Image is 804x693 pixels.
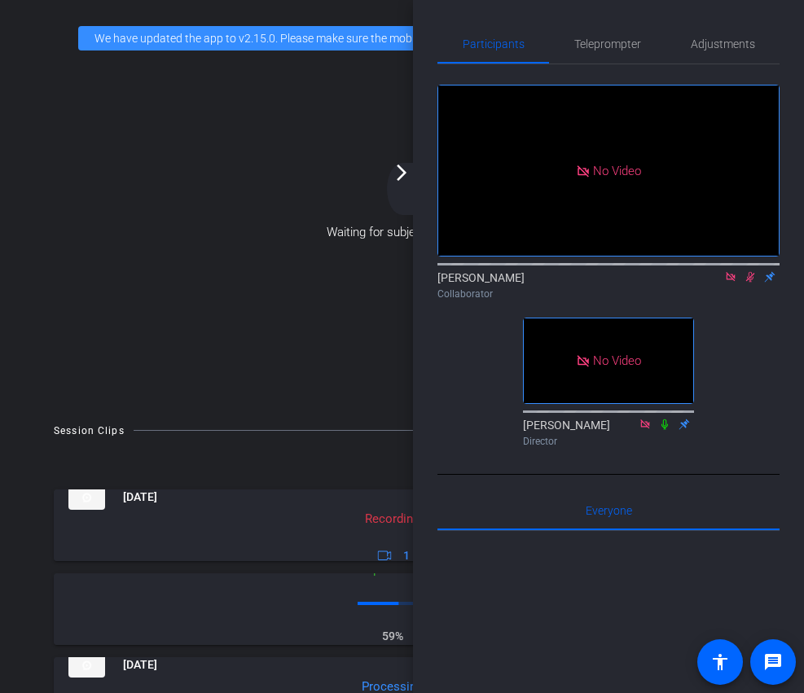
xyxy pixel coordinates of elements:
[123,489,157,506] span: [DATE]
[763,652,783,672] mat-icon: message
[78,26,726,50] div: We have updated the app to v2.15.0. Please make sure the mobile user has the newest version.
[68,653,105,678] img: thumb-nail
[437,270,780,301] div: [PERSON_NAME]
[5,60,799,405] div: Waiting for subjects to join...
[392,163,411,182] mat-icon: arrow_forward_ios
[54,489,750,561] mat-expansion-panel-header: thumb-nail[DATE]Recording1
[54,573,750,645] mat-expansion-panel-header: Uploading59%
[710,652,730,672] mat-icon: accessibility
[523,417,694,449] div: [PERSON_NAME]
[574,38,641,50] span: Teleprompter
[437,287,780,301] div: Collaborator
[123,656,157,673] span: [DATE]
[357,510,428,529] div: Recording
[691,38,755,50] span: Adjustments
[463,38,525,50] span: Participants
[586,505,632,516] span: Everyone
[523,434,694,449] div: Director
[403,547,410,564] span: 1
[54,423,125,439] div: Session Clips
[593,353,641,368] span: No Video
[68,485,105,510] img: thumb-nail
[593,163,641,178] span: No Video
[382,628,403,645] p: 59%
